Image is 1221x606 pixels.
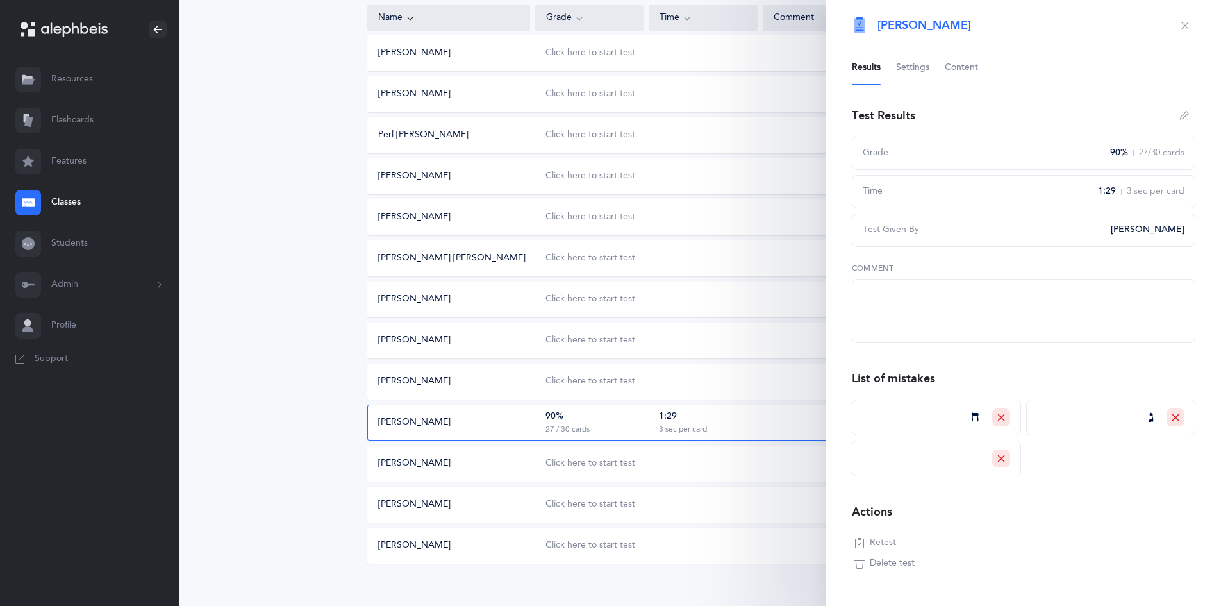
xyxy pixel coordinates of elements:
[35,353,68,366] span: Support
[545,211,635,224] div: Click here to start test
[545,425,590,435] div: 27 / 30 cards
[852,553,917,574] button: Delete test
[378,11,519,25] div: Name
[378,129,469,142] button: Perl [PERSON_NAME]
[545,129,635,142] div: Click here to start test
[545,252,635,265] div: Click here to start test
[852,108,915,124] div: Test Results
[1127,185,1184,198] span: 3 sec per card
[545,170,635,183] div: Click here to start test
[863,147,1102,160] div: Grade
[870,537,896,550] span: Retest
[852,504,892,520] div: Actions
[1098,185,1116,198] span: 1:29
[545,88,635,101] div: Click here to start test
[971,407,979,428] span: ח
[1149,407,1154,428] span: ג
[816,448,979,469] span: ב
[545,457,635,470] div: Click here to start test
[852,533,899,553] button: Retest
[378,211,451,224] button: [PERSON_NAME]
[378,88,451,101] button: [PERSON_NAME]
[378,457,451,470] button: [PERSON_NAME]
[852,371,935,387] div: List of mistakes
[896,62,929,74] span: Settings
[1111,224,1184,237] span: [PERSON_NAME]
[659,425,707,435] div: 3 sec per card
[1110,147,1128,160] span: 90%
[863,185,1090,198] div: Time
[545,375,635,388] div: Click here to start test
[1139,147,1184,160] span: 27/30 cards
[545,47,635,60] div: Click here to start test
[378,416,451,429] button: [PERSON_NAME]
[378,539,451,552] button: [PERSON_NAME]
[545,498,635,511] div: Click here to start test
[378,375,451,388] button: [PERSON_NAME]
[546,11,633,25] div: Grade
[378,498,451,511] button: [PERSON_NAME]
[945,62,978,74] span: Content
[378,293,451,306] button: [PERSON_NAME]
[378,334,451,347] button: [PERSON_NAME]
[852,262,1195,274] label: Comment
[545,410,563,423] div: 90%
[659,410,677,423] div: 1:29
[545,539,635,552] div: Click here to start test
[870,557,915,570] span: Delete test
[378,47,451,60] button: [PERSON_NAME]
[863,224,1103,237] div: Test Given By
[660,11,747,25] div: Time
[378,252,526,265] button: [PERSON_NAME] [PERSON_NAME]
[378,170,451,183] button: [PERSON_NAME]
[877,17,971,33] span: [PERSON_NAME]
[774,12,1023,24] div: Comment
[545,334,635,347] div: Click here to start test
[545,293,635,306] div: Click here to start test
